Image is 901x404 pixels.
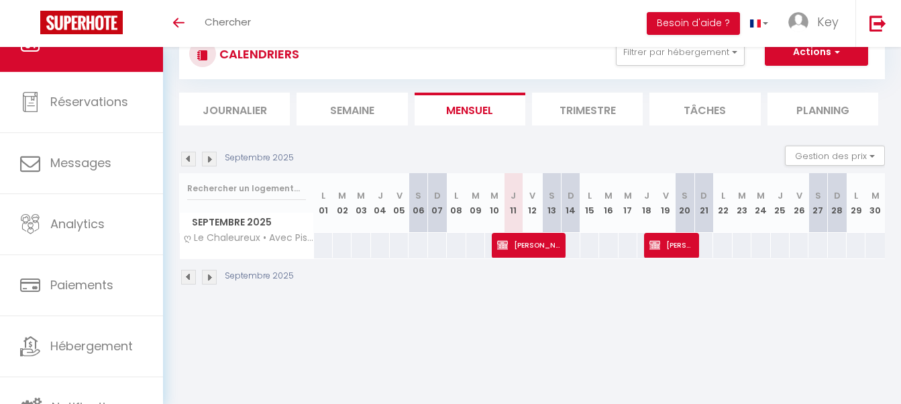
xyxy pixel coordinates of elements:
[561,173,580,233] th: 14
[738,189,746,202] abbr: M
[649,232,693,258] span: [PERSON_NAME]
[549,189,555,202] abbr: S
[588,189,592,202] abbr: L
[50,276,113,293] span: Paiements
[352,173,370,233] th: 03
[580,173,599,233] th: 15
[447,173,466,233] th: 08
[788,12,808,32] img: ...
[599,173,618,233] th: 16
[225,270,294,283] p: Septembre 2025
[865,173,885,233] th: 30
[834,189,841,202] abbr: D
[428,173,447,233] th: 07
[694,173,713,233] th: 21
[187,176,306,201] input: Rechercher un logement...
[844,344,891,394] iframe: Chat
[50,215,105,232] span: Analytics
[656,173,675,233] th: 19
[542,173,561,233] th: 13
[765,39,868,66] button: Actions
[396,189,403,202] abbr: V
[504,173,523,233] th: 11
[472,189,480,202] abbr: M
[321,189,325,202] abbr: L
[454,189,458,202] abbr: L
[485,173,504,233] th: 10
[733,173,751,233] th: 23
[11,5,51,46] button: Ouvrir le widget de chat LiveChat
[676,173,694,233] th: 20
[815,189,821,202] abbr: S
[523,173,542,233] th: 12
[409,173,427,233] th: 06
[869,15,886,32] img: logout
[604,189,613,202] abbr: M
[50,93,128,110] span: Réservations
[847,173,865,233] th: 29
[828,173,847,233] th: 28
[568,189,574,202] abbr: D
[357,189,365,202] abbr: M
[466,173,485,233] th: 09
[50,33,119,50] span: Calendriers
[415,93,525,125] li: Mensuel
[225,152,294,164] p: Septembre 2025
[180,213,313,232] span: Septembre 2025
[808,173,827,233] th: 27
[371,173,390,233] th: 04
[490,189,498,202] abbr: M
[50,338,133,354] span: Hébergement
[216,39,299,69] h3: CALENDRIERS
[785,146,885,166] button: Gestion des prix
[854,189,858,202] abbr: L
[415,189,421,202] abbr: S
[778,189,783,202] abbr: J
[644,189,649,202] abbr: J
[205,15,251,29] span: Chercher
[182,233,316,243] span: ღ Le Chaleureux • Avec Piscine & Parking
[647,12,740,35] button: Besoin d'aide ?
[751,173,770,233] th: 24
[333,173,352,233] th: 02
[532,93,643,125] li: Trimestre
[767,93,878,125] li: Planning
[314,173,333,233] th: 01
[700,189,707,202] abbr: D
[434,189,441,202] abbr: D
[297,93,407,125] li: Semaine
[721,189,725,202] abbr: L
[40,11,123,34] img: Super Booking
[619,173,637,233] th: 17
[179,93,290,125] li: Journalier
[390,173,409,233] th: 05
[616,39,745,66] button: Filtrer par hébergement
[338,189,346,202] abbr: M
[637,173,656,233] th: 18
[796,189,802,202] abbr: V
[649,93,760,125] li: Tâches
[757,189,765,202] abbr: M
[50,154,111,171] span: Messages
[497,232,560,258] span: [PERSON_NAME]
[771,173,790,233] th: 25
[511,189,516,202] abbr: J
[817,13,839,30] span: Key
[624,189,632,202] abbr: M
[790,173,808,233] th: 26
[713,173,732,233] th: 22
[871,189,880,202] abbr: M
[663,189,669,202] abbr: V
[378,189,383,202] abbr: J
[529,189,535,202] abbr: V
[682,189,688,202] abbr: S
